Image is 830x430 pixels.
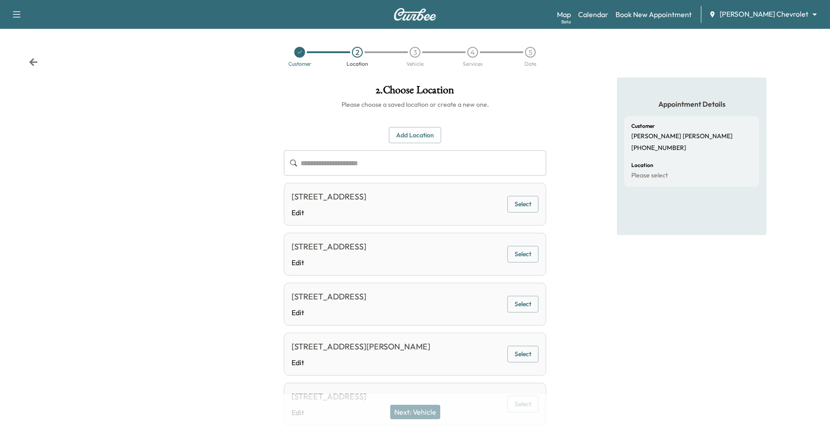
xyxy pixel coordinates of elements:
[524,61,536,67] div: Date
[347,61,368,67] div: Location
[507,296,538,312] button: Select
[292,290,366,303] div: [STREET_ADDRESS]
[507,196,538,213] button: Select
[720,9,808,19] span: [PERSON_NAME] Chevrolet
[463,61,483,67] div: Services
[561,18,571,25] div: Beta
[288,61,311,67] div: Customer
[631,163,653,168] h6: Location
[292,257,366,268] a: Edit
[406,61,424,67] div: Vehicle
[467,47,478,58] div: 4
[507,346,538,362] button: Select
[631,172,668,180] p: Please select
[292,307,366,318] a: Edit
[631,132,733,140] p: [PERSON_NAME] [PERSON_NAME]
[631,123,655,129] h6: Customer
[352,47,363,58] div: 2
[389,127,441,144] button: Add Location
[284,85,546,100] h1: 2 . Choose Location
[578,9,608,20] a: Calendar
[292,357,430,368] a: Edit
[292,340,430,353] div: [STREET_ADDRESS][PERSON_NAME]
[29,58,38,67] div: Back
[624,99,759,109] h5: Appointment Details
[525,47,536,58] div: 5
[284,100,546,109] h6: Please choose a saved location or create a new one.
[616,9,692,20] a: Book New Appointment
[292,390,366,403] div: [STREET_ADDRESS]
[410,47,420,58] div: 3
[292,207,366,218] a: Edit
[393,8,437,21] img: Curbee Logo
[292,240,366,253] div: [STREET_ADDRESS]
[292,190,366,203] div: [STREET_ADDRESS]
[507,246,538,263] button: Select
[557,9,571,20] a: MapBeta
[631,144,686,152] p: [PHONE_NUMBER]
